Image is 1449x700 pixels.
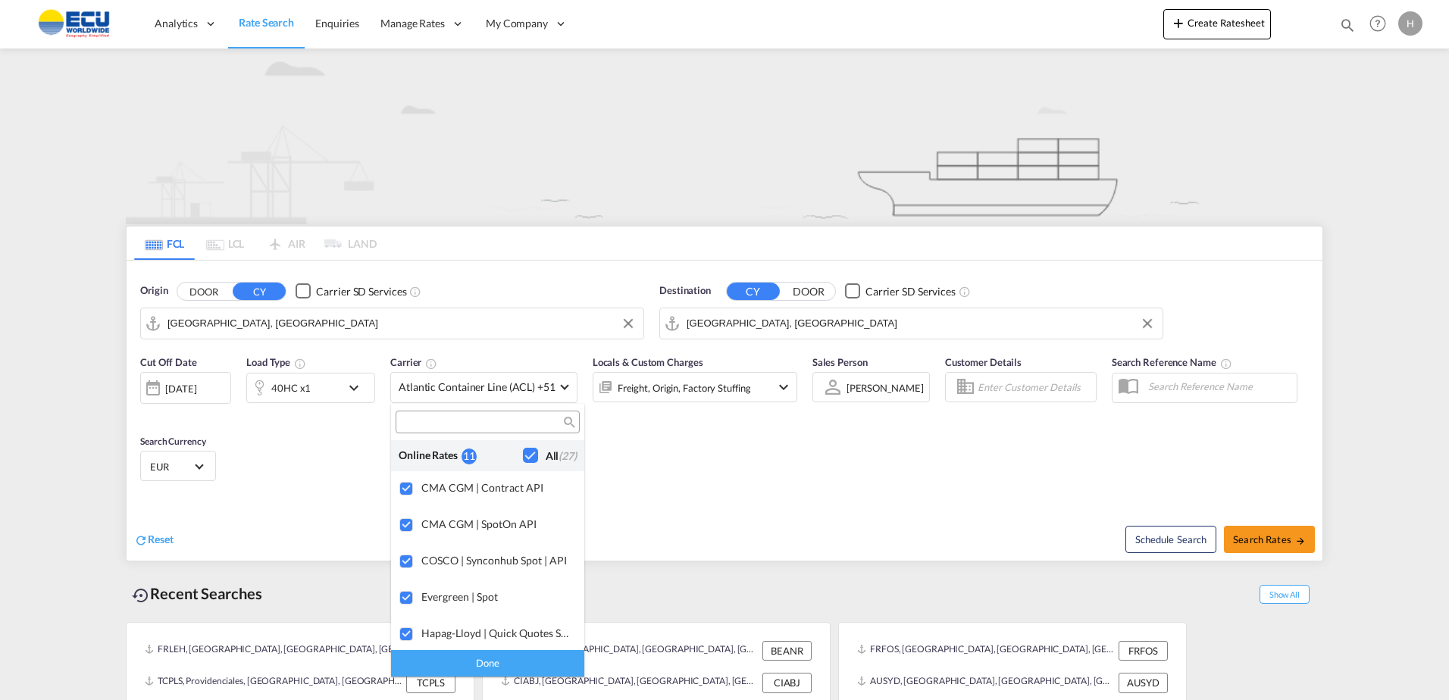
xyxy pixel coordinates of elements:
[421,627,572,639] div: Hapag-Lloyd | Quick Quotes Spot
[399,448,462,464] div: Online Rates
[421,554,572,567] div: COSCO | Synconhub Spot | API
[559,449,577,462] span: (27)
[421,517,572,530] div: CMA CGM | SpotOn API
[546,448,577,464] div: All
[562,417,574,428] md-icon: icon-magnify
[391,650,584,677] div: Done
[523,448,577,464] md-checkbox: Checkbox No Ink
[421,481,572,494] div: CMA CGM | Contract API
[462,448,477,464] div: 11
[421,590,572,603] div: Evergreen | Spot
